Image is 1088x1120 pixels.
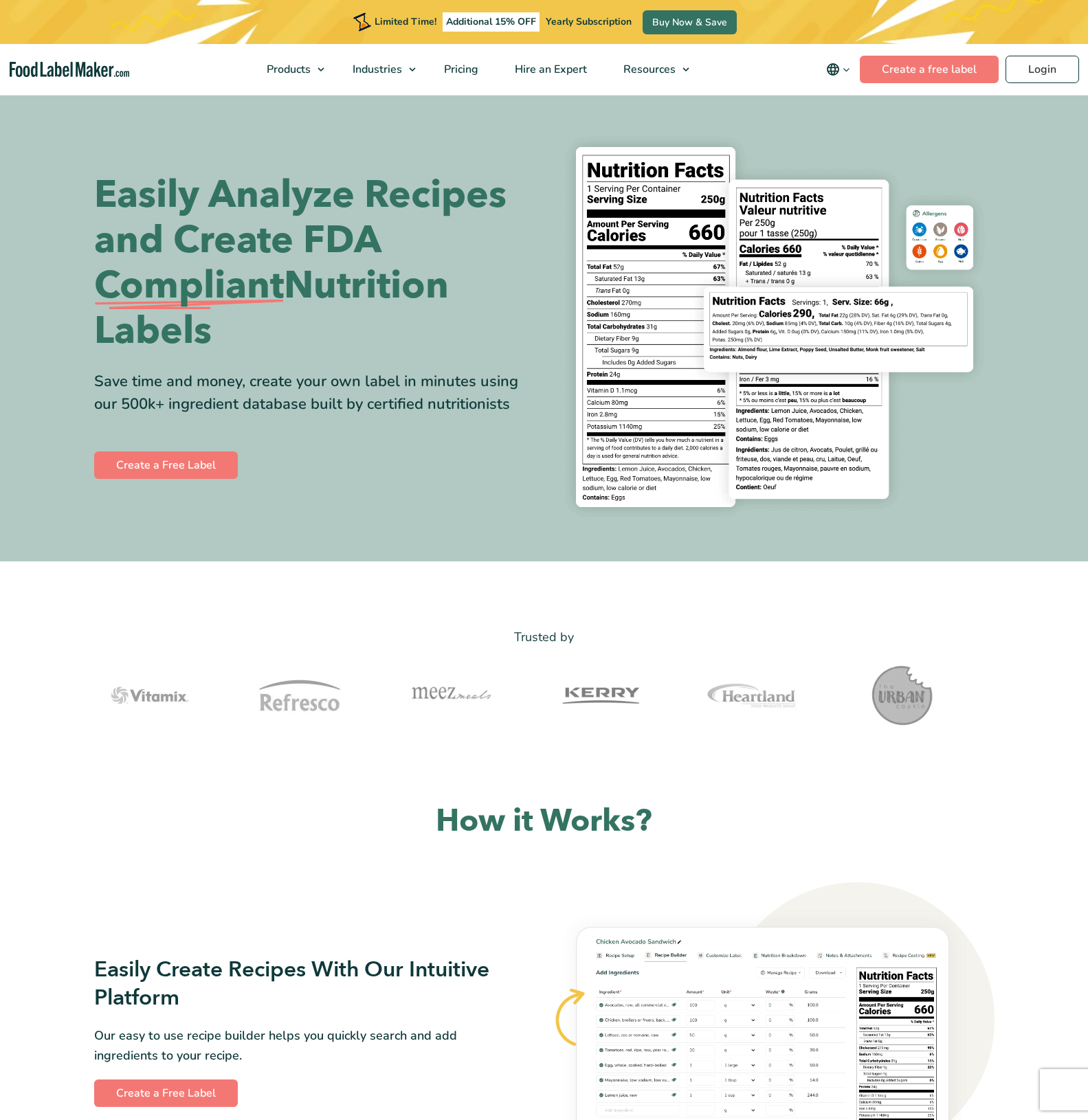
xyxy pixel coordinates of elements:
h1: Easily Analyze Recipes and Create FDA Nutrition Labels [94,172,534,354]
span: Limited Time! [375,15,436,28]
a: Resources [606,44,696,95]
a: Industries [335,44,423,95]
span: Yearly Subscription [546,15,632,28]
a: Create a Free Label [94,451,238,479]
span: Additional 15% OFF [443,12,540,32]
div: Save time and money, create your own label in minutes using our 500k+ ingredient database built b... [94,370,534,416]
span: Hire an Expert [511,62,588,77]
span: Pricing [440,62,480,77]
a: Hire an Expert [497,44,602,95]
span: Resources [619,62,677,77]
a: Create a free label [860,56,999,83]
button: Change language [817,56,860,83]
span: Industries [348,62,403,77]
a: Food Label Maker homepage [10,62,130,78]
h3: Easily Create Recipes With Our Intuitive Platform [94,956,492,1012]
p: Trusted by [94,627,995,647]
a: Pricing [426,44,493,95]
span: Compliant [94,263,284,309]
span: Products [263,62,312,77]
a: Create a Free Label [94,1079,238,1107]
h2: How it Works? [94,801,995,842]
a: Buy Now & Save [643,10,737,34]
p: Our easy to use recipe builder helps you quickly search and add ingredients to your recipe. [94,1026,492,1066]
a: Products [249,44,331,95]
a: Login [1006,56,1079,83]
